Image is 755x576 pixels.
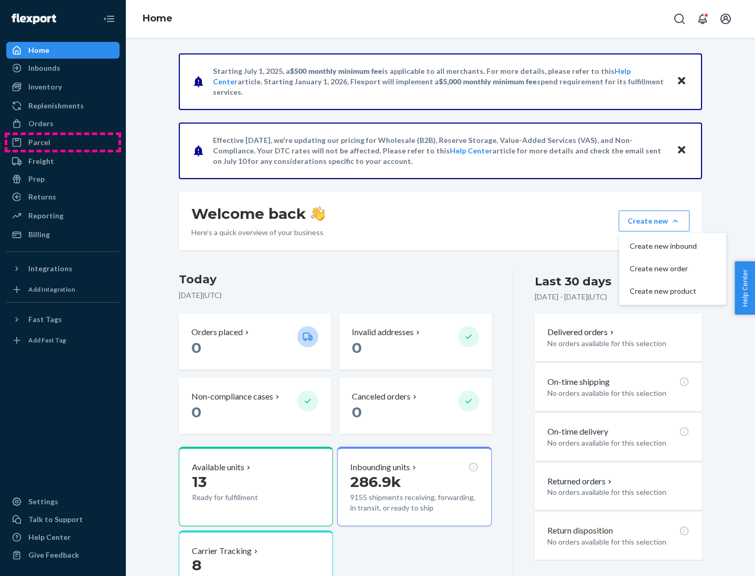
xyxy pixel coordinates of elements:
[6,547,120,563] button: Give Feedback
[28,82,62,92] div: Inventory
[191,339,201,357] span: 0
[28,118,53,129] div: Orders
[143,13,172,24] a: Home
[547,475,614,488] button: Returned orders
[337,447,491,526] button: Inbounding units286.9k9155 shipments receiving, forwarding, in transit, or ready to ship
[619,211,689,231] button: Create newCreate new inboundCreate new orderCreate new product
[28,174,45,184] div: Prep
[6,311,120,328] button: Fast Tags
[192,556,201,574] span: 8
[6,97,120,114] a: Replenishments
[621,280,724,303] button: Create new product
[28,211,63,221] div: Reporting
[191,326,243,338] p: Orders placed
[179,447,333,526] button: Available units13Ready for fulfillment
[675,143,688,158] button: Close
[630,242,697,250] span: Create new inbound
[213,135,666,167] p: Effective [DATE], we're updating our pricing for Wholesale (B2B), Reserve Storage, Value-Added Se...
[6,79,120,95] a: Inventory
[630,287,697,295] span: Create new product
[352,339,362,357] span: 0
[630,265,697,272] span: Create new order
[12,14,56,24] img: Flexport logo
[6,171,120,187] a: Prep
[179,290,492,301] p: [DATE] ( UTC )
[6,134,120,151] a: Parcel
[547,338,689,349] p: No orders available for this selection
[134,4,181,34] ol: breadcrumbs
[290,67,382,75] span: $500 monthly minimum fee
[6,226,120,243] a: Billing
[28,532,71,542] div: Help Center
[535,273,611,290] div: Last 30 days
[675,74,688,89] button: Close
[350,461,410,473] p: Inbounding units
[6,60,120,76] a: Inbounds
[535,292,607,302] p: [DATE] - [DATE] ( UTC )
[6,207,120,224] a: Reporting
[28,314,62,325] div: Fast Tags
[28,263,72,274] div: Integrations
[339,378,491,434] button: Canceled orders 0
[6,511,120,528] a: Talk to Support
[28,285,75,294] div: Add Integration
[621,258,724,280] button: Create new order
[6,42,120,59] a: Home
[213,66,666,97] p: Starting July 1, 2025, a is applicable to all merchants. For more details, please refer to this a...
[350,473,401,491] span: 286.9k
[547,426,608,438] p: On-time delivery
[547,537,689,547] p: No orders available for this selection
[352,391,411,403] p: Canceled orders
[28,336,66,345] div: Add Fast Tag
[28,229,50,240] div: Billing
[547,487,689,497] p: No orders available for this selection
[715,8,736,29] button: Open account menu
[191,403,201,421] span: 0
[669,8,690,29] button: Open Search Box
[450,146,492,155] a: Help Center
[6,189,120,205] a: Returns
[28,514,83,525] div: Talk to Support
[6,153,120,170] a: Freight
[6,260,120,277] button: Integrations
[191,391,273,403] p: Non-compliance cases
[547,388,689,398] p: No orders available for this selection
[179,314,331,370] button: Orders placed 0
[28,63,60,73] div: Inbounds
[692,8,713,29] button: Open notifications
[191,227,325,238] p: Here’s a quick overview of your business
[28,45,49,56] div: Home
[179,378,331,434] button: Non-compliance cases 0
[192,545,252,557] p: Carrier Tracking
[439,77,537,86] span: $5,000 monthly minimum fee
[547,525,613,537] p: Return disposition
[352,326,414,338] p: Invalid addresses
[339,314,491,370] button: Invalid addresses 0
[352,403,362,421] span: 0
[6,115,120,132] a: Orders
[28,192,56,202] div: Returns
[621,235,724,258] button: Create new inbound
[192,492,289,503] p: Ready for fulfillment
[28,550,79,560] div: Give Feedback
[28,496,58,507] div: Settings
[6,529,120,546] a: Help Center
[547,376,610,388] p: On-time shipping
[6,332,120,349] a: Add Fast Tag
[192,473,207,491] span: 13
[547,438,689,448] p: No orders available for this selection
[735,261,755,315] button: Help Center
[6,281,120,298] a: Add Integration
[28,137,50,148] div: Parcel
[310,206,325,221] img: hand-wave emoji
[28,156,54,167] div: Freight
[99,8,120,29] button: Close Navigation
[6,493,120,510] a: Settings
[192,461,244,473] p: Available units
[547,326,616,338] button: Delivered orders
[179,271,492,288] h3: Today
[350,492,478,513] p: 9155 shipments receiving, forwarding, in transit, or ready to ship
